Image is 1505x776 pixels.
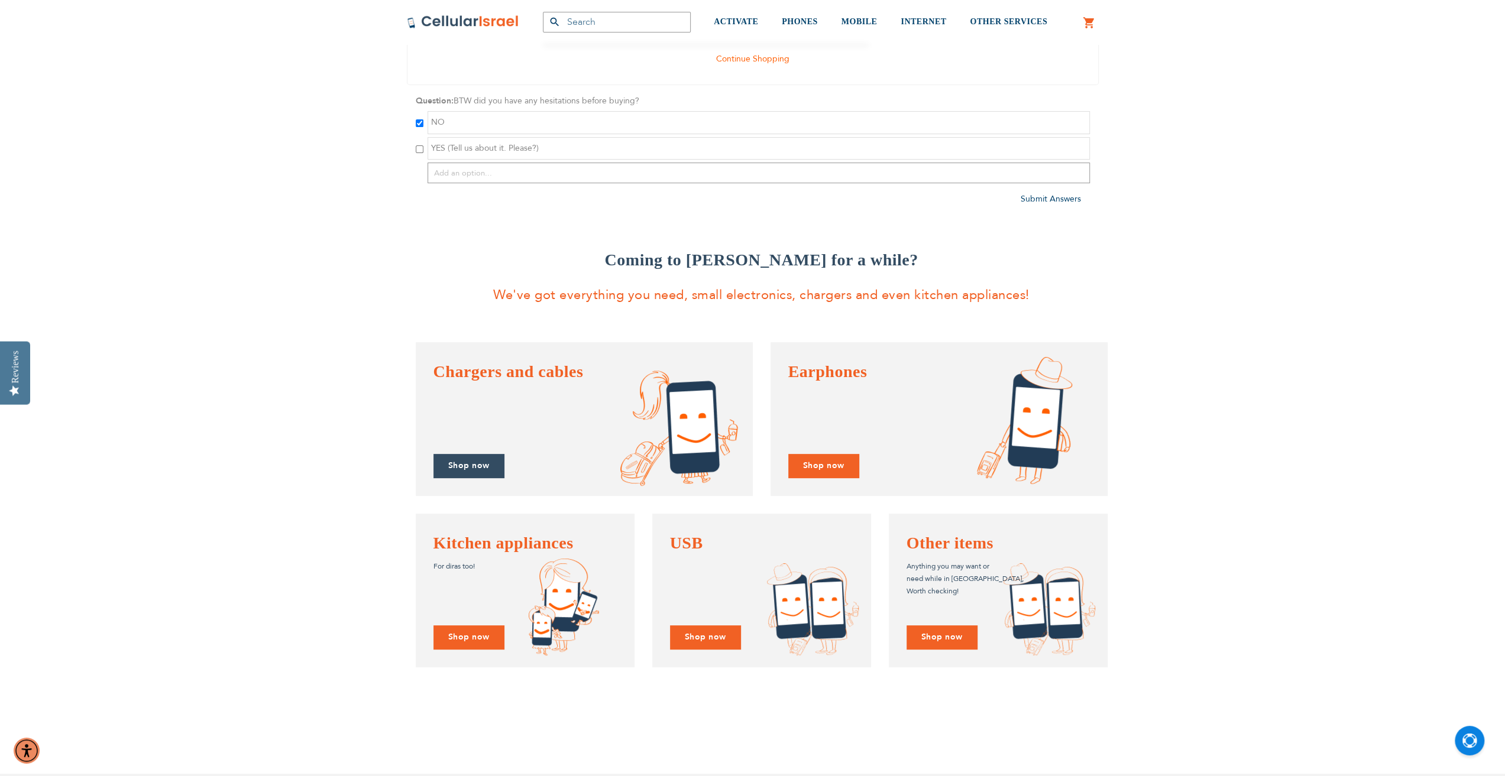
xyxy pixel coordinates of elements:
h4: Other items [907,531,1090,555]
h4: USB [670,531,853,555]
a: Shop now [907,625,978,650]
span: BTW did you have any hesitations before buying? [454,95,639,106]
input: Search [543,12,691,33]
h3: Coming to [PERSON_NAME] for a while? [416,248,1108,272]
a: Shop now [788,454,859,478]
p: We've got everything you need, small electronics, chargers and even kitchen appliances! [416,284,1108,307]
a: Shop now [433,625,504,650]
p: For diras too! [433,560,617,573]
div: Reviews [10,350,21,383]
a: Submit Answers [1021,193,1081,204]
a: Continue Shopping [716,53,789,64]
span: ACTIVATE [714,17,758,26]
p: Anything you may want or need while in [GEOGRAPHIC_DATA], Worth checking! [907,560,1090,598]
span: NO [431,116,445,128]
span: YES (Tell us about it. Please?) [431,142,539,154]
span: INTERNET [901,17,946,26]
h4: Earphones [788,360,1090,384]
div: Accessibility Menu [14,738,40,764]
span: OTHER SERVICES [970,17,1047,26]
span: MOBILE [841,17,878,26]
a: Shop now [670,625,741,650]
strong: Question: [416,95,454,106]
h4: Kitchen appliances [433,531,617,555]
input: Add an option... [428,163,1090,183]
span: PHONES [782,17,818,26]
img: Cellular Israel Logo [407,15,519,29]
a: Shop now [433,454,504,478]
h4: Chargers and cables [433,360,735,384]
